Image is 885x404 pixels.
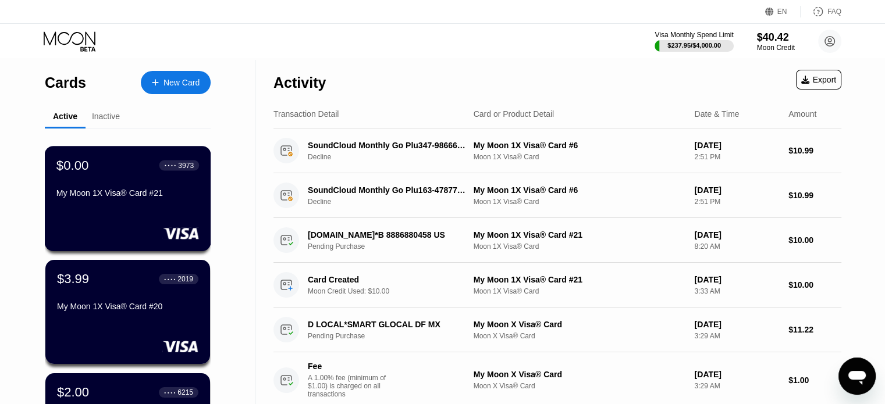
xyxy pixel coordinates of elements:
div: $1.00 [788,376,841,385]
div: [DATE] [694,370,779,379]
div: Amount [788,109,816,119]
div: Active [53,112,77,121]
div: EN [765,6,801,17]
div: D LOCAL*SMART GLOCAL DF MX [308,320,467,329]
div: Moon 1X Visa® Card [474,242,685,251]
div: My Moon 1X Visa® Card #20 [57,302,198,311]
div: SoundCloud Monthly Go Plu347-9866607 USDeclineMy Moon 1X Visa® Card #6Moon 1X Visa® Card[DATE]2:5... [273,128,841,173]
div: Card Created [308,275,467,284]
div: 6215 [177,388,193,396]
div: Inactive [92,112,120,121]
div: [DATE] [694,141,779,150]
div: Moon 1X Visa® Card [474,287,685,295]
div: 8:20 AM [694,242,779,251]
div: $10.99 [788,191,841,200]
div: Moon X Visa® Card [474,382,685,390]
div: $40.42 [757,31,795,44]
div: $3.99 [57,271,89,287]
div: My Moon 1X Visa® Card #21 [474,230,685,239]
div: $237.95 / $4,000.00 [667,42,721,49]
div: $40.42Moon Credit [757,31,795,52]
div: Decline [308,198,479,206]
div: [DATE] [694,275,779,284]
div: SoundCloud Monthly Go Plu163-4787714 US [308,185,467,195]
div: New Card [164,78,200,88]
div: Moon 1X Visa® Card [474,198,685,206]
div: My Moon 1X Visa® Card #21 [474,275,685,284]
div: Moon X Visa® Card [474,332,685,340]
div: $3.99● ● ● ●2019My Moon 1X Visa® Card #20 [45,260,210,364]
div: $10.99 [788,146,841,155]
div: D LOCAL*SMART GLOCAL DF MXPending PurchaseMy Moon X Visa® CardMoon X Visa® Card[DATE]3:29 AM$11.22 [273,308,841,352]
div: [DOMAIN_NAME]*B 8886880458 US [308,230,467,239]
div: My Moon X Visa® Card [474,370,685,379]
div: $2.00 [57,385,89,400]
div: EN [777,8,787,16]
div: Card or Product Detail [474,109,555,119]
div: [DATE] [694,185,779,195]
div: FAQ [801,6,841,17]
div: Pending Purchase [308,242,479,251]
div: Moon 1X Visa® Card [474,153,685,161]
div: Decline [308,153,479,161]
div: FAQ [827,8,841,16]
div: $10.00 [788,235,841,245]
div: My Moon 1X Visa® Card #6 [474,185,685,195]
div: $0.00● ● ● ●3973My Moon 1X Visa® Card #21 [45,146,210,251]
div: [DOMAIN_NAME]*B 8886880458 USPending PurchaseMy Moon 1X Visa® Card #21Moon 1X Visa® Card[DATE]8:2... [273,218,841,263]
div: $11.22 [788,325,841,334]
div: [DATE] [694,320,779,329]
div: $0.00 [56,158,89,173]
div: 3:33 AM [694,287,779,295]
div: Moon Credit [757,44,795,52]
div: Cards [45,74,86,91]
div: 3973 [178,161,194,169]
div: 3:29 AM [694,332,779,340]
div: ● ● ● ● [164,277,176,281]
div: New Card [141,71,211,94]
div: $10.00 [788,280,841,289]
div: My Moon 1X Visa® Card #6 [474,141,685,150]
div: My Moon X Visa® Card [474,320,685,329]
div: 2:51 PM [694,153,779,161]
div: Export [801,75,836,84]
div: SoundCloud Monthly Go Plu163-4787714 USDeclineMy Moon 1X Visa® Card #6Moon 1X Visa® Card[DATE]2:5... [273,173,841,218]
div: 2:51 PM [694,198,779,206]
div: [DATE] [694,230,779,239]
iframe: Button to launch messaging window [838,357,876,395]
div: 2019 [177,275,193,283]
div: Visa Monthly Spend Limit [655,31,733,39]
div: 3:29 AM [694,382,779,390]
div: Activity [273,74,326,91]
div: Visa Monthly Spend Limit$237.95/$4,000.00 [655,31,733,52]
div: My Moon 1X Visa® Card #21 [56,188,199,198]
div: Date & Time [694,109,739,119]
div: Transaction Detail [273,109,339,119]
div: ● ● ● ● [165,163,176,167]
div: Pending Purchase [308,332,479,340]
div: Export [796,70,841,90]
div: ● ● ● ● [164,391,176,394]
div: SoundCloud Monthly Go Plu347-9866607 US [308,141,467,150]
div: Fee [308,362,389,371]
div: Moon Credit Used: $10.00 [308,287,479,295]
div: Card CreatedMoon Credit Used: $10.00My Moon 1X Visa® Card #21Moon 1X Visa® Card[DATE]3:33 AM$10.00 [273,263,841,308]
div: A 1.00% fee (minimum of $1.00) is charged on all transactions [308,374,395,398]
